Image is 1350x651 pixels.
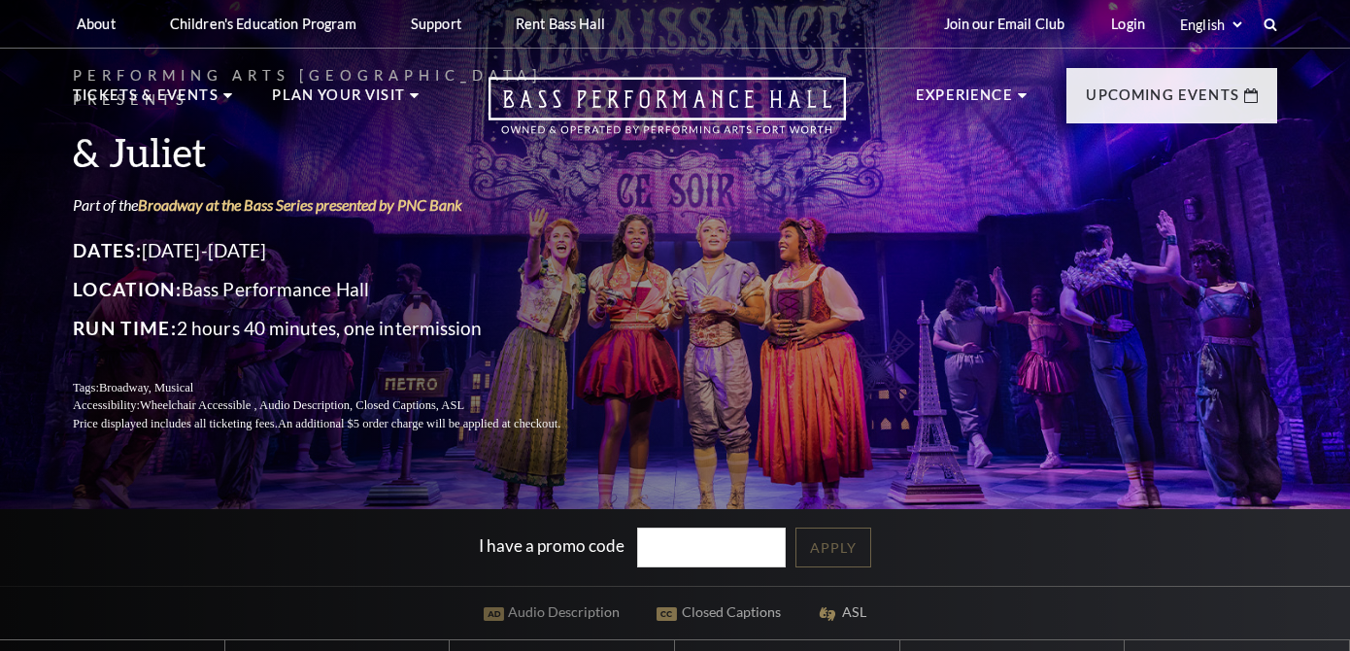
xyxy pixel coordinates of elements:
p: Upcoming Events [1086,84,1239,119]
a: Broadway at the Bass Series presented by PNC Bank [138,195,462,214]
p: Experience [916,84,1013,119]
p: Bass Performance Hall [73,274,607,305]
span: Location: [73,278,182,300]
p: Tickets & Events [73,84,219,119]
p: [DATE]-[DATE] [73,235,607,266]
p: Children's Education Program [170,16,356,32]
p: Price displayed includes all ticketing fees. [73,415,607,433]
p: Support [411,16,461,32]
p: Rent Bass Hall [516,16,605,32]
label: I have a promo code [479,535,624,556]
span: Dates: [73,239,142,261]
p: Part of the [73,194,607,216]
p: Tags: [73,379,607,397]
span: An additional $5 order charge will be applied at checkout. [278,417,560,430]
span: Wheelchair Accessible , Audio Description, Closed Captions, ASL [140,398,464,412]
p: About [77,16,116,32]
span: Broadway, Musical [99,381,193,394]
p: Plan Your Visit [272,84,405,119]
p: Accessibility: [73,396,607,415]
span: Run Time: [73,317,177,339]
select: Select: [1176,16,1245,34]
p: 2 hours 40 minutes, one intermission [73,313,607,344]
